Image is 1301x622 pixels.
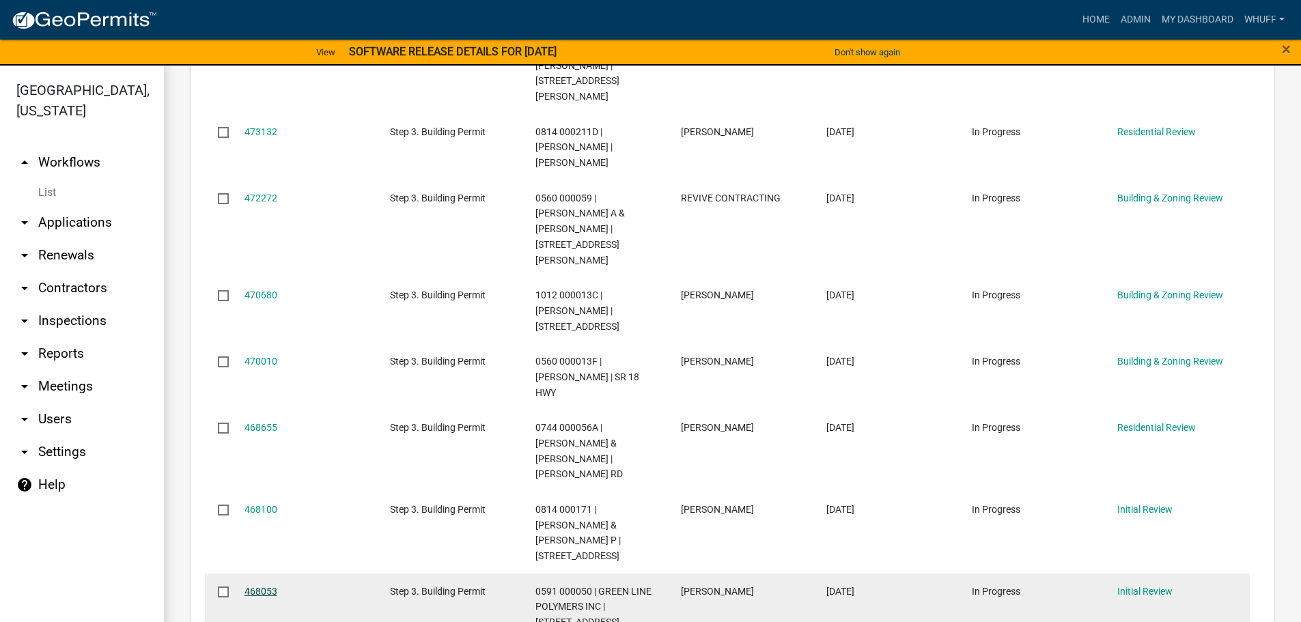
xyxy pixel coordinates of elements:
[1117,126,1196,137] a: Residential Review
[244,422,277,433] a: 468655
[972,126,1020,137] span: In Progress
[826,289,854,300] span: 08/28/2025
[535,193,625,266] span: 0560 000059 | JACOBS ROBIN A & HENRY M | 11 IKE DAVIDSON RD
[311,41,341,63] a: View
[16,280,33,296] i: arrow_drop_down
[681,422,754,433] span: Dewayne Ivey
[244,289,277,300] a: 470680
[1282,41,1291,57] button: Close
[972,193,1020,203] span: In Progress
[972,422,1020,433] span: In Progress
[390,126,486,137] span: Step 3. Building Permit
[1117,586,1173,597] a: Initial Review
[1117,422,1196,433] a: Residential Review
[681,356,754,367] span: Bill Wright
[1077,7,1115,33] a: Home
[826,126,854,137] span: 09/03/2025
[535,356,639,398] span: 0560 000013F | THOMPSON SEAN | SR 18 HWY
[16,154,33,171] i: arrow_drop_up
[16,477,33,493] i: help
[1282,40,1291,59] span: ×
[1239,7,1290,33] a: whuff
[826,504,854,515] span: 08/22/2025
[1117,504,1173,515] a: Initial Review
[535,504,621,561] span: 0814 000171 | WADE CHARLES W IV & TRACI P | 309 CHEYENNE DR
[681,504,754,515] span: Charles W Wade IV
[1115,7,1156,33] a: Admin
[390,356,486,367] span: Step 3. Building Permit
[535,289,619,332] span: 1012 000013C | HIXSON RONALD W | 1183 STATE LINE RD N
[535,126,613,169] span: 0814 000211D | BALDWIN SHELDON | SHIREY RD
[390,193,486,203] span: Step 3. Building Permit
[826,586,854,597] span: 08/22/2025
[681,586,754,597] span: Antonio Aviles
[1156,7,1239,33] a: My Dashboard
[826,422,854,433] span: 08/25/2025
[16,411,33,427] i: arrow_drop_down
[1117,356,1223,367] a: Building & Zoning Review
[1117,193,1223,203] a: Building & Zoning Review
[829,41,906,63] button: Don't show again
[972,504,1020,515] span: In Progress
[16,247,33,264] i: arrow_drop_down
[681,193,781,203] span: REVIVE CONTRACTING
[681,126,754,137] span: Sheldon Baldwin
[390,586,486,597] span: Step 3. Building Permit
[16,378,33,395] i: arrow_drop_down
[826,193,854,203] span: 09/02/2025
[972,289,1020,300] span: In Progress
[244,504,277,515] a: 468100
[16,313,33,329] i: arrow_drop_down
[244,193,277,203] a: 472272
[244,586,277,597] a: 468053
[390,289,486,300] span: Step 3. Building Permit
[972,356,1020,367] span: In Progress
[390,422,486,433] span: Step 3. Building Permit
[16,345,33,362] i: arrow_drop_down
[972,586,1020,597] span: In Progress
[16,444,33,460] i: arrow_drop_down
[244,356,277,367] a: 470010
[16,214,33,231] i: arrow_drop_down
[390,504,486,515] span: Step 3. Building Permit
[244,126,277,137] a: 473132
[1117,289,1223,300] a: Building & Zoning Review
[535,422,623,479] span: 0744 000056A | NANCE JEFFREY & JULIE TURNER | JARRELL HOGG RD
[349,45,557,58] strong: SOFTWARE RELEASE DETAILS FOR [DATE]
[681,289,754,300] span: Ronald W
[826,356,854,367] span: 08/27/2025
